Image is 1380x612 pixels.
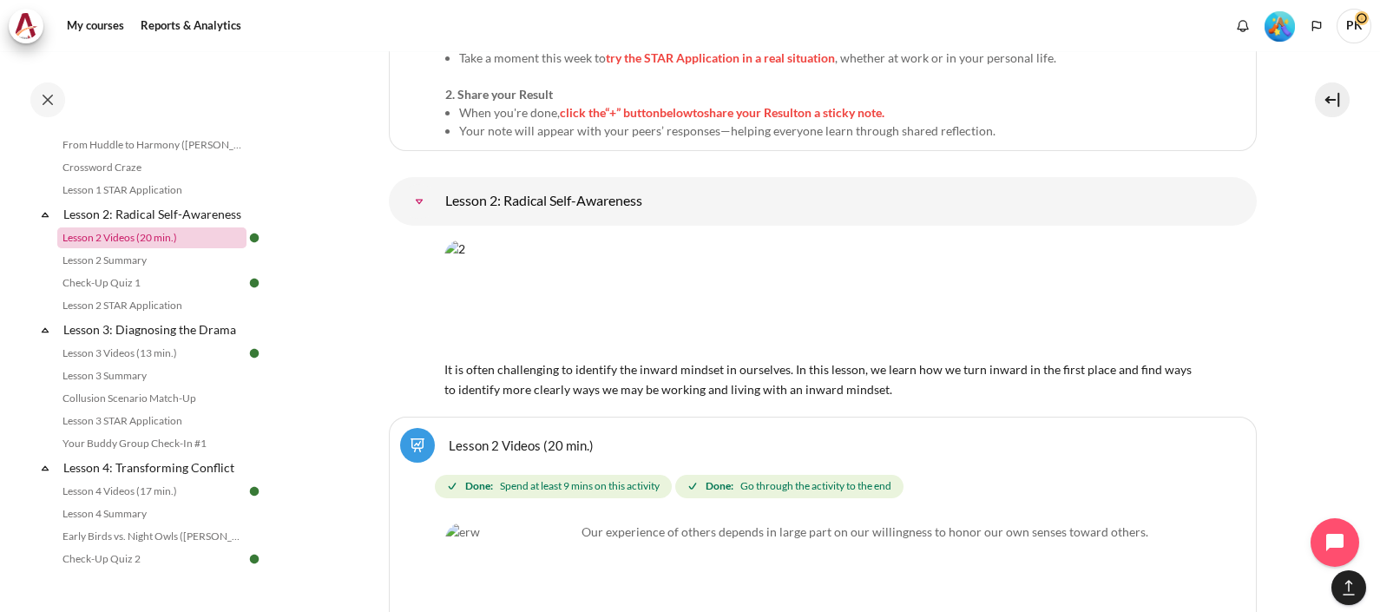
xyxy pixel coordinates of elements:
a: Lesson 1 STAR Application [57,180,246,201]
p: Our experience of others depends in large part on our willingness to honor our own senses toward ... [445,523,1200,541]
a: Lesson 4: Transforming Conflict [61,456,246,479]
a: Lesson 4 Videos (17 min.) [57,481,246,502]
a: Lesson 4 Summary [57,503,246,524]
a: Check-Up Quiz 2 [57,549,246,569]
span: to [693,105,704,120]
span: Your note will appear with your peers’ responses—helping everyone learn through shared reflection. [459,123,996,138]
a: Lesson 3 Summary [57,365,246,386]
a: Lesson 2: Radical Self-Awareness [402,184,437,219]
img: Done [246,275,262,291]
div: Show notification window with no new notifications [1230,13,1256,39]
a: Early Birds vs. Night Owls ([PERSON_NAME]'s Story) [57,526,246,547]
span: Collapse [36,459,54,477]
a: Lesson 2 STAR Application [57,295,246,316]
strong: Done: [706,478,733,494]
span: Take a moment this week to , whether at work or in your personal life. [459,50,1056,65]
img: Done [246,551,262,567]
a: Lesson 2 Videos (20 min.) [449,437,594,453]
img: Architeck [14,13,38,39]
span: “+” button [605,105,660,120]
img: Done [246,484,262,499]
a: Collusion Scenario Match-Up [57,388,246,409]
span: click the [560,105,605,120]
a: User menu [1337,9,1371,43]
button: Languages [1304,13,1330,39]
a: From Huddle to Harmony ([PERSON_NAME]'s Story) [57,135,246,155]
strong: 2. Share your Result [445,87,553,102]
span: Go through the activity to the end [740,478,891,494]
strong: Done: [465,478,493,494]
a: Crossword Craze [57,157,246,178]
a: Check-Up Quiz 1 [57,273,246,293]
a: Your Buddy Group Check-In #1 [57,433,246,454]
a: Lesson 3 Videos (13 min.) [57,343,246,364]
img: Done [246,345,262,361]
span: It is often challenging to identify the inward mindset in ourselves. In this lesson, we learn how... [444,343,1201,397]
span: PK [1337,9,1371,43]
button: [[backtotopbutton]] [1331,570,1366,605]
span: Collapse [36,321,54,339]
div: Completion requirements for Lesson 2 Videos (20 min.) [435,471,1218,503]
span: When you're done, [459,105,560,120]
span: share your Result [704,105,798,120]
a: Lesson 2 Summary [57,250,246,271]
span: Collapse [36,206,54,223]
span: below [660,105,693,120]
a: Lesson 2 Videos (20 min.) [57,227,246,248]
img: Done [246,230,262,246]
span: try the STAR Application in a real situation [606,50,835,65]
a: Reports & Analytics [135,9,247,43]
a: Architeck Architeck [9,9,52,43]
a: Lesson 2: Radical Self-Awareness [61,202,246,226]
a: My courses [61,9,130,43]
span: Spend at least 9 mins on this activity [500,478,660,494]
a: Lesson 3 STAR Application [57,411,246,431]
img: 2 [444,240,1201,358]
img: Level #5 [1265,11,1295,42]
a: Lesson 3: Diagnosing the Drama [61,318,246,341]
span: on a sticky note. [798,105,884,120]
div: Level #5 [1265,10,1295,42]
a: Level #5 [1258,10,1302,42]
